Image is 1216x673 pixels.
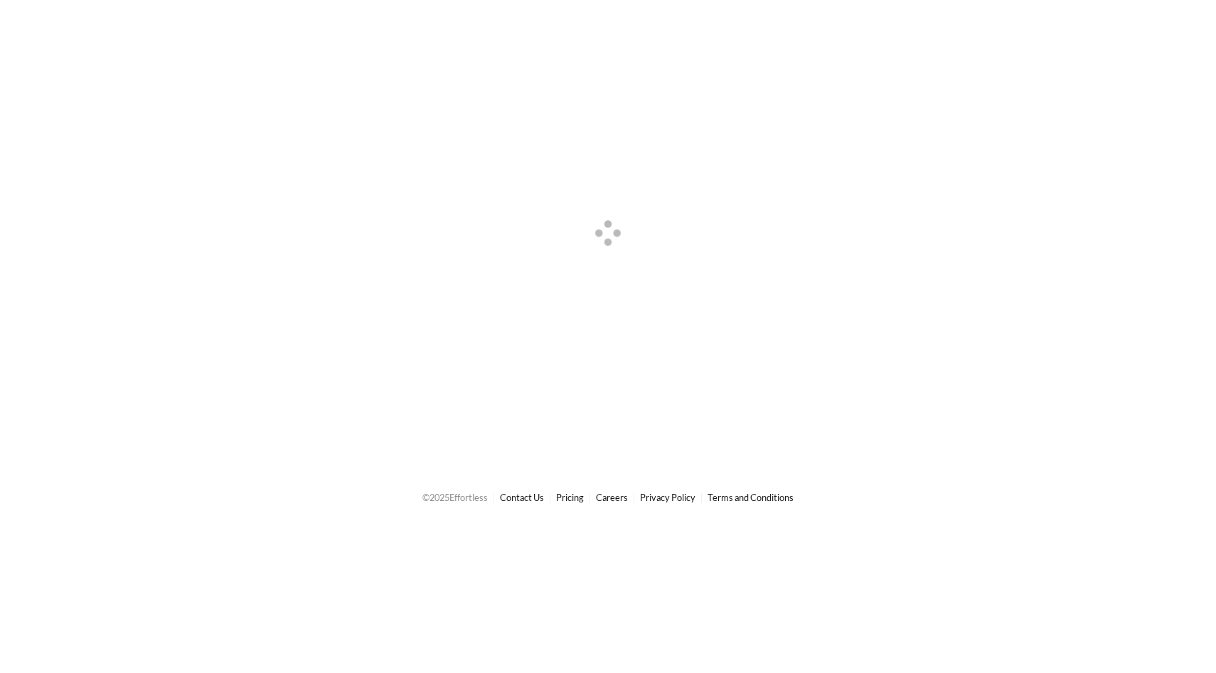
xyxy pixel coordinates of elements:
span: © 2025 Effortless [422,492,488,503]
a: Privacy Policy [640,492,695,503]
a: Contact Us [500,492,544,503]
a: Careers [596,492,628,503]
a: Terms and Conditions [708,492,794,503]
a: Pricing [556,492,584,503]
